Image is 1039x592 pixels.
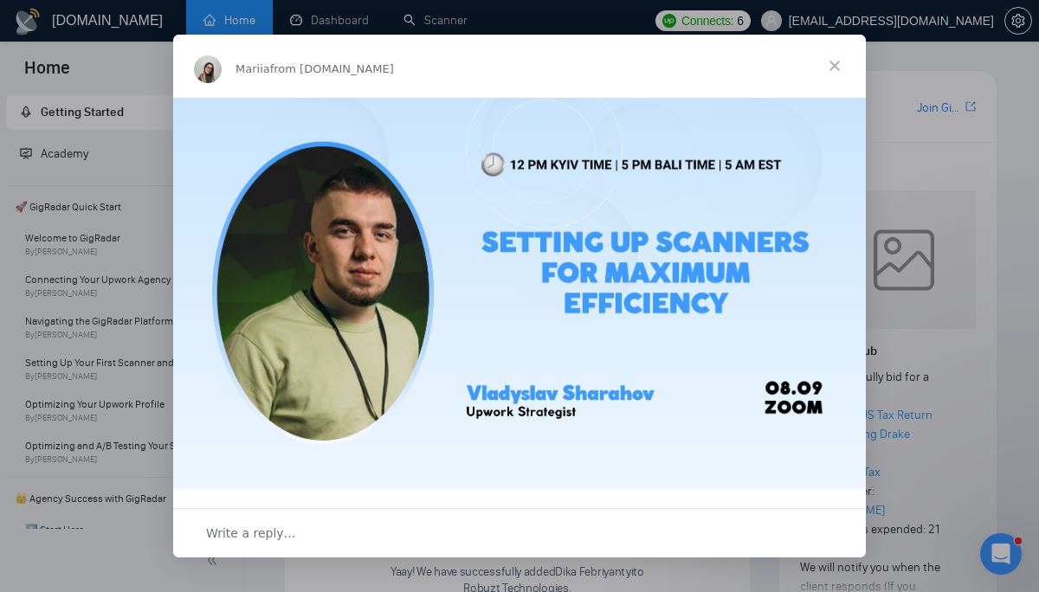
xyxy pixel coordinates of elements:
div: Open conversation and reply [173,508,866,557]
span: Close [803,35,866,97]
img: Profile image for Mariia [194,55,222,83]
span: Write a reply… [206,522,296,544]
span: Mariia [236,62,270,75]
span: from [DOMAIN_NAME] [270,62,394,75]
